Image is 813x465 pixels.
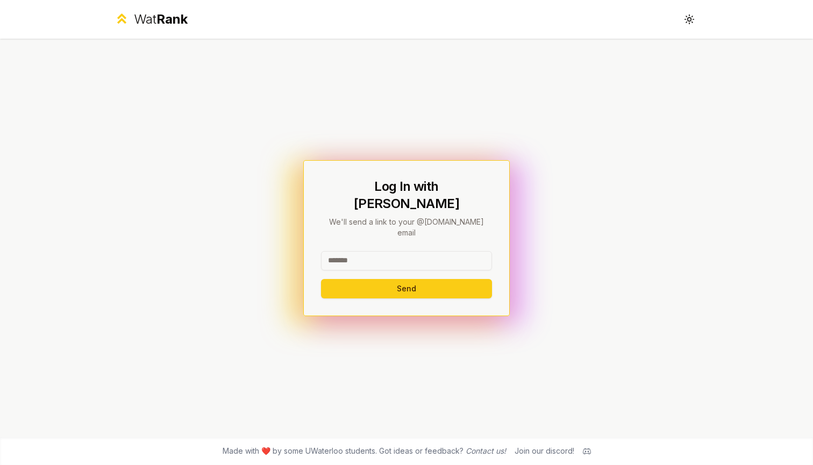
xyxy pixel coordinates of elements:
p: We'll send a link to your @[DOMAIN_NAME] email [321,217,492,238]
span: Rank [156,11,188,27]
span: Made with ❤️ by some UWaterloo students. Got ideas or feedback? [223,446,506,456]
h1: Log In with [PERSON_NAME] [321,178,492,212]
button: Send [321,279,492,298]
div: Join our discord! [515,446,574,456]
a: WatRank [114,11,188,28]
a: Contact us! [466,446,506,455]
div: Wat [134,11,188,28]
